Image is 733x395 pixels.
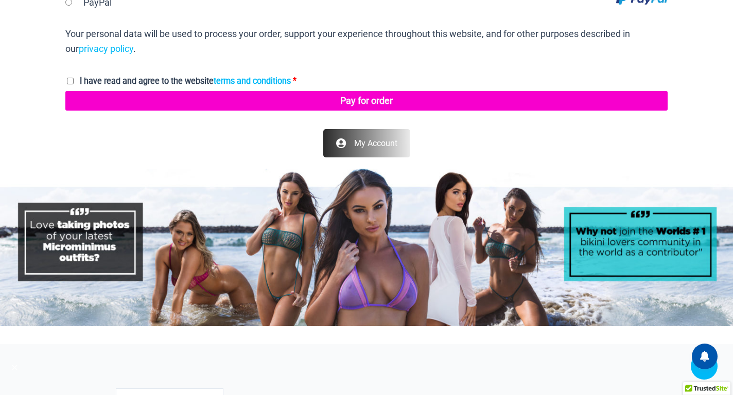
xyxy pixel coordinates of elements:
a: privacy policy [79,43,133,54]
span: I have read and agree to the website [80,76,291,86]
abbr: required [293,76,296,86]
a: My Account [323,129,410,157]
a: terms and conditions [214,76,291,86]
p: Your personal data will be used to process your order, support your experience throughout this we... [65,26,668,57]
input: I have read and agree to the websiteterms and conditions * [67,78,74,84]
button: Pay for order [65,91,668,111]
